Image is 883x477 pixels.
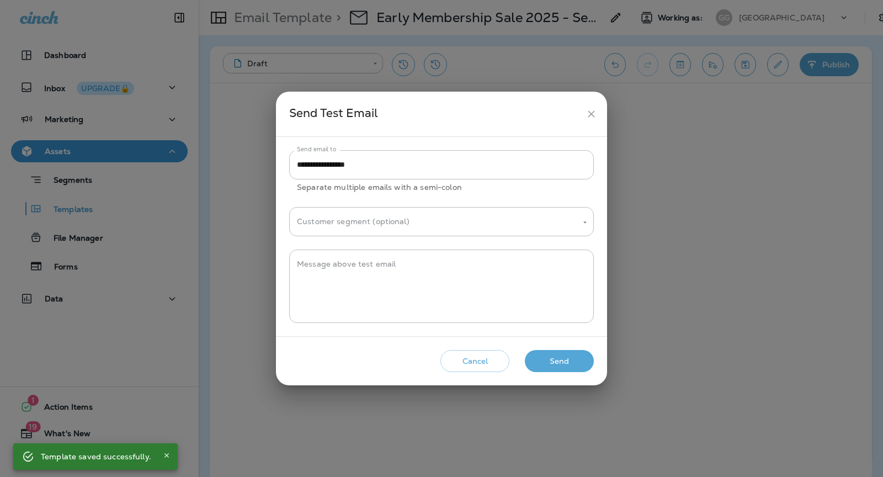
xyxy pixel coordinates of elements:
label: Send email to [297,145,336,153]
div: Send Test Email [289,104,581,124]
p: Separate multiple emails with a semi-colon [297,181,586,194]
button: close [581,104,602,124]
button: Cancel [440,350,509,373]
div: Template saved successfully. [41,447,151,467]
button: Send [525,350,594,373]
button: Open [580,218,590,227]
button: Close [160,449,173,462]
